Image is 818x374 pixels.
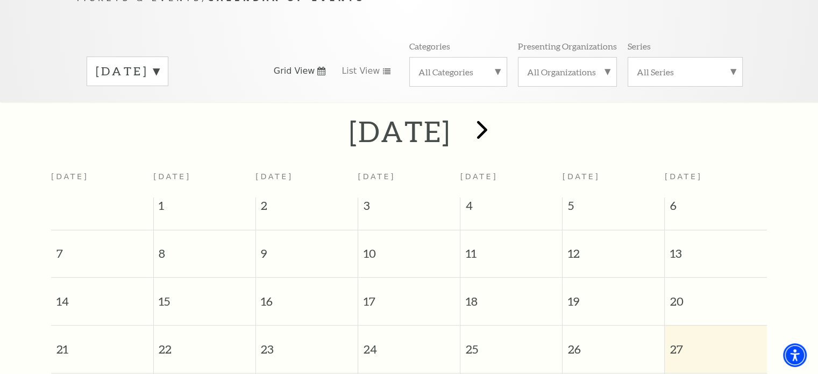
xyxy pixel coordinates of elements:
[256,278,358,315] span: 16
[563,172,600,181] span: [DATE]
[628,40,651,52] p: Series
[527,66,608,77] label: All Organizations
[358,326,460,363] span: 24
[358,197,460,219] span: 3
[563,230,664,267] span: 12
[256,230,358,267] span: 9
[665,326,767,363] span: 27
[51,230,153,267] span: 7
[51,278,153,315] span: 14
[154,278,255,315] span: 15
[460,278,562,315] span: 18
[665,197,767,219] span: 6
[96,63,159,80] label: [DATE]
[256,197,358,219] span: 2
[342,65,380,77] span: List View
[256,326,358,363] span: 23
[460,230,562,267] span: 11
[461,112,500,151] button: next
[783,343,807,367] div: Accessibility Menu
[563,326,664,363] span: 26
[153,172,191,181] span: [DATE]
[255,172,293,181] span: [DATE]
[518,40,617,52] p: Presenting Organizations
[358,230,460,267] span: 10
[154,326,255,363] span: 22
[154,197,255,219] span: 1
[51,326,153,363] span: 21
[460,197,562,219] span: 4
[409,40,450,52] p: Categories
[418,66,498,77] label: All Categories
[637,66,734,77] label: All Series
[358,278,460,315] span: 17
[51,166,153,197] th: [DATE]
[563,278,664,315] span: 19
[274,65,315,77] span: Grid View
[460,326,562,363] span: 25
[665,172,702,181] span: [DATE]
[460,172,498,181] span: [DATE]
[154,230,255,267] span: 8
[563,197,664,219] span: 5
[358,172,395,181] span: [DATE]
[349,114,451,149] h2: [DATE]
[665,230,767,267] span: 13
[665,278,767,315] span: 20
